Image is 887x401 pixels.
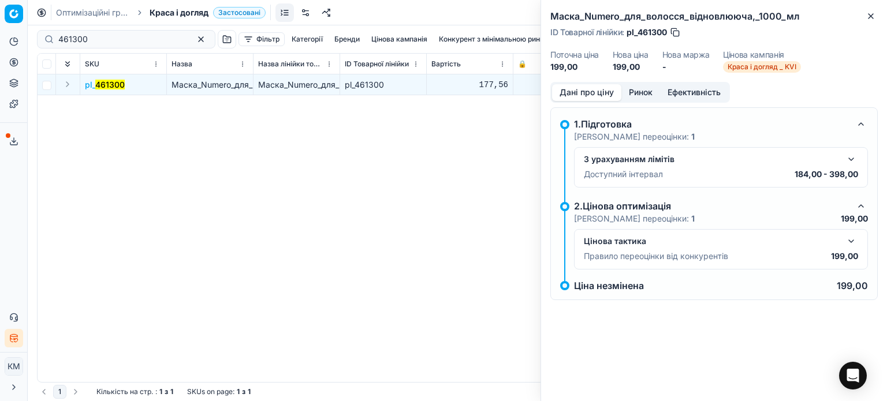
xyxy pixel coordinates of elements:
[56,7,266,18] nav: breadcrumb
[238,32,285,46] button: Фільтр
[172,80,379,89] span: Маска_Numero_для_волосся_відновлююча,_1000_мл
[660,84,728,101] button: Ефективність
[5,358,23,375] span: КM
[61,57,74,71] button: Expand all
[187,387,234,396] span: SKUs on page :
[837,281,868,290] p: 199,00
[165,387,168,396] strong: з
[584,168,663,180] p: Доступний інтервал
[621,84,660,101] button: Ринок
[431,79,508,91] div: 177,56
[213,7,266,18] span: Застосовані
[53,385,66,399] button: 1
[345,59,409,69] span: ID Товарної лінійки
[584,250,728,262] p: Правило переоцінки від конкурентів
[37,385,83,399] nav: pagination
[69,385,83,399] button: Go to next page
[550,9,878,23] h2: Маска_Numero_для_волосся_відновлююча,_1000_мл
[574,117,849,131] div: 1.Підготовка
[159,387,162,396] strong: 1
[574,213,695,224] p: [PERSON_NAME] переоцінки:
[662,51,710,59] dt: Нова маржа
[431,59,461,69] span: Вартість
[584,153,840,165] div: З урахуванням лімітів
[723,61,801,73] span: Краса і догляд _ KVI
[258,79,335,91] div: Маска_Numero_для_волосся_відновлююча,_1000_мл
[96,387,153,396] span: Кількість на стр.
[242,387,245,396] strong: з
[258,59,323,69] span: Назва лінійки товарів
[550,61,599,73] dd: 199,00
[831,250,858,262] p: 199,00
[58,33,185,45] input: Пошук по SKU або назві
[550,28,624,36] span: ID Товарної лінійки :
[434,32,588,46] button: Конкурент з мінімальною ринковою ціною
[518,59,527,69] span: 🔒
[95,80,125,89] mark: 461300
[96,387,173,396] div: :
[170,387,173,396] strong: 1
[248,387,251,396] strong: 1
[367,32,432,46] button: Цінова кампанія
[550,51,599,59] dt: Поточна ціна
[287,32,327,46] button: Категорії
[345,79,422,91] div: pl_461300
[839,362,867,389] div: Open Intercom Messenger
[574,281,644,290] p: Ціна незмінена
[691,213,695,223] strong: 1
[85,59,99,69] span: SKU
[330,32,364,46] button: Бренди
[237,387,240,396] strong: 1
[552,84,621,101] button: Дані про ціну
[662,61,710,73] dd: -
[627,27,667,38] span: pl_461300
[85,79,125,91] span: pl_
[150,7,266,18] span: Краса і доглядЗастосовані
[37,385,51,399] button: Go to previous page
[613,61,649,73] dd: 199,00
[841,213,868,224] p: 199,00
[574,199,849,213] div: 2.Цінова оптимізація
[85,79,125,91] button: pl_461300
[691,132,695,141] strong: 1
[574,131,695,143] p: [PERSON_NAME] переоцінки:
[56,7,130,18] a: Оптимізаційні групи
[172,59,192,69] span: Назва
[613,51,649,59] dt: Нова ціна
[5,357,23,376] button: КM
[795,168,858,180] p: 184,00 - 398,00
[150,7,208,18] span: Краса і догляд
[723,51,801,59] dt: Цінова кампанія
[584,235,840,247] div: Цінова тактика
[61,77,74,91] button: Expand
